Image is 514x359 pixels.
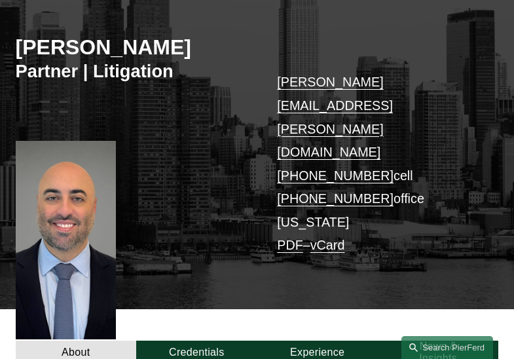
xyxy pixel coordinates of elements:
a: vCard [310,238,345,252]
p: cell office [US_STATE] – [277,71,478,257]
a: Search this site [401,336,493,359]
a: [PERSON_NAME][EMAIL_ADDRESS][PERSON_NAME][DOMAIN_NAME] [277,75,393,159]
a: [PHONE_NUMBER] [277,191,394,206]
h3: Partner | Litigation [16,60,257,83]
a: [PHONE_NUMBER] [277,168,394,183]
a: PDF [277,238,303,252]
h2: [PERSON_NAME] [16,35,257,60]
